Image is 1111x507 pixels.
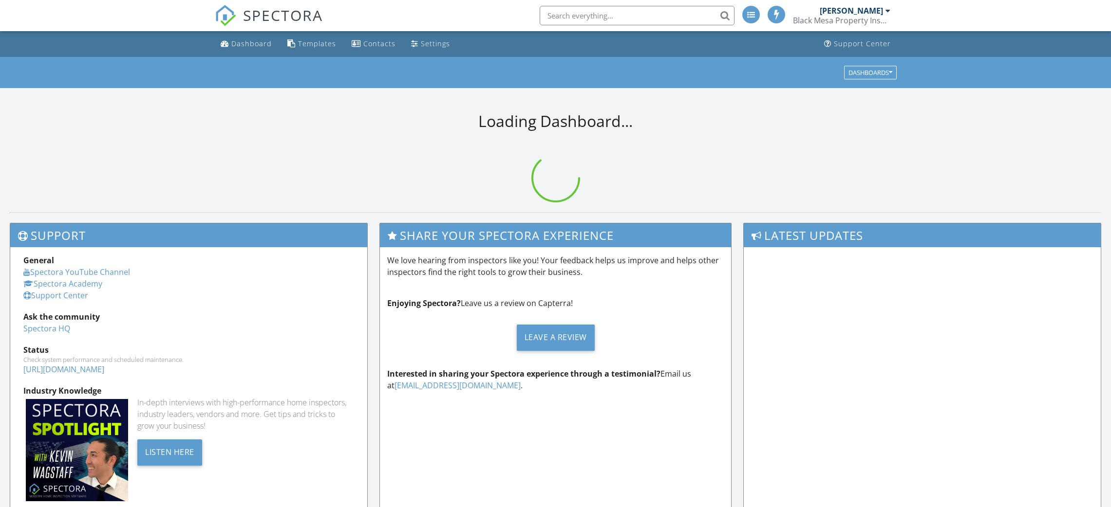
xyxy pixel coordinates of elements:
[23,278,102,289] a: Spectora Academy
[380,223,731,247] h3: Share Your Spectora Experience
[395,380,521,391] a: [EMAIL_ADDRESS][DOMAIN_NAME]
[23,364,104,375] a: [URL][DOMAIN_NAME]
[744,223,1101,247] h3: Latest Updates
[23,385,354,397] div: Industry Knowledge
[10,223,367,247] h3: Support
[26,399,128,501] img: Spectoraspolightmain
[23,344,354,356] div: Status
[387,254,724,278] p: We love hearing from inspectors like you! Your feedback helps us improve and helps other inspecto...
[348,35,399,53] a: Contacts
[820,35,895,53] a: Support Center
[834,39,891,48] div: Support Center
[421,39,450,48] div: Settings
[217,35,276,53] a: Dashboard
[137,439,202,466] div: Listen Here
[23,311,354,323] div: Ask the community
[387,298,461,308] strong: Enjoying Spectora?
[231,39,272,48] div: Dashboard
[283,35,340,53] a: Templates
[793,16,890,25] div: Black Mesa Property Inspections Inc
[215,5,236,26] img: The Best Home Inspection Software - Spectora
[215,13,323,34] a: SPECTORA
[298,39,336,48] div: Templates
[848,69,892,76] div: Dashboards
[820,6,883,16] div: [PERSON_NAME]
[540,6,734,25] input: Search everything...
[137,397,354,432] div: In-depth interviews with high-performance home inspectors, industry leaders, vendors and more. Ge...
[23,267,130,277] a: Spectora YouTube Channel
[137,446,202,457] a: Listen Here
[23,290,88,301] a: Support Center
[23,255,54,266] strong: General
[23,356,354,363] div: Check system performance and scheduled maintenance.
[387,317,724,358] a: Leave a Review
[517,325,595,351] div: Leave a Review
[387,297,724,309] p: Leave us a review on Capterra!
[243,5,323,25] span: SPECTORA
[363,39,395,48] div: Contacts
[387,368,724,391] p: Email us at .
[407,35,454,53] a: Settings
[844,66,897,79] button: Dashboards
[23,323,70,334] a: Spectora HQ
[387,368,660,379] strong: Interested in sharing your Spectora experience through a testimonial?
